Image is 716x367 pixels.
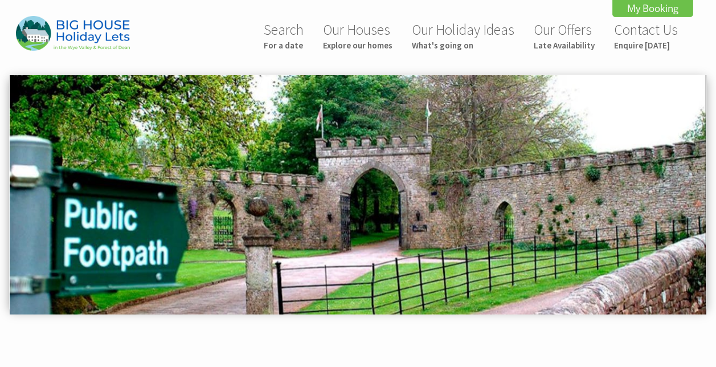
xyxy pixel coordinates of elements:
a: Our OffersLate Availability [534,21,595,51]
img: Big House Holiday Lets [16,16,130,51]
small: Explore our homes [323,40,392,51]
a: Contact UsEnquire [DATE] [614,21,678,51]
a: Our Holiday IdeasWhat's going on [412,21,514,51]
small: For a date [264,40,304,51]
a: Our HousesExplore our homes [323,21,392,51]
small: What's going on [412,40,514,51]
a: SearchFor a date [264,21,304,51]
small: Enquire [DATE] [614,40,678,51]
small: Late Availability [534,40,595,51]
